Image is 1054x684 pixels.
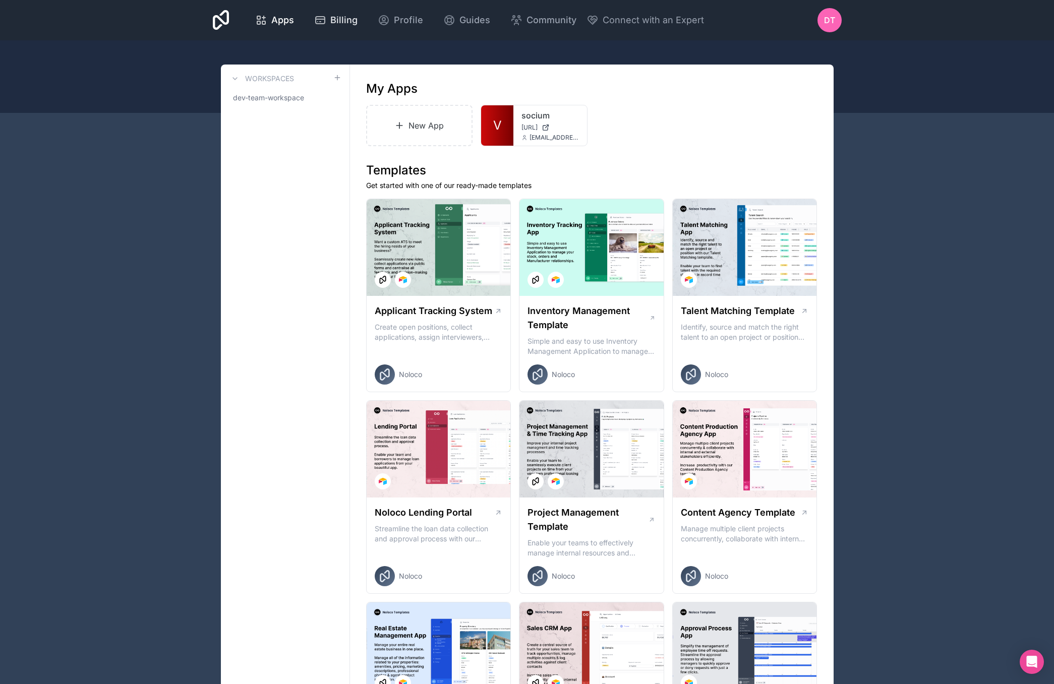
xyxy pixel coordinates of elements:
[530,134,579,142] span: [EMAIL_ADDRESS][DOMAIN_NAME]
[399,276,407,284] img: Airtable Logo
[399,369,422,380] span: Noloco
[521,109,579,121] a: socium
[330,13,358,27] span: Billing
[229,73,294,85] a: Workspaces
[481,105,513,146] a: V
[459,13,490,27] span: Guides
[247,9,302,31] a: Apps
[526,13,576,27] span: Community
[229,89,341,107] a: dev-team-workspace
[399,571,422,581] span: Noloco
[521,123,538,132] span: [URL]
[366,162,817,178] h1: Templates
[375,322,503,342] p: Create open positions, collect applications, assign interviewers, centralise candidate feedback a...
[681,506,795,520] h1: Content Agency Template
[1020,650,1044,674] div: Open Intercom Messenger
[366,105,473,146] a: New App
[528,506,648,534] h1: Project Management Template
[435,9,498,31] a: Guides
[685,477,693,485] img: Airtable Logo
[681,322,809,342] p: Identify, source and match the right talent to an open project or position with our Talent Matchi...
[375,506,472,520] h1: Noloco Lending Portal
[681,304,795,318] h1: Talent Matching Template
[306,9,366,31] a: Billing
[824,14,835,26] span: DT
[603,13,704,27] span: Connect with an Expert
[493,117,502,134] span: V
[271,13,294,27] span: Apps
[366,180,817,191] p: Get started with one of our ready-made templates
[705,369,728,380] span: Noloco
[502,9,584,31] a: Community
[552,477,560,485] img: Airtable Logo
[245,74,294,84] h3: Workspaces
[681,524,809,544] p: Manage multiple client projects concurrently, collaborate with internal and external stakeholders...
[528,538,656,558] p: Enable your teams to effectively manage internal resources and execute client projects on time.
[528,336,656,356] p: Simple and easy to use Inventory Management Application to manage your stock, orders and Manufact...
[552,571,575,581] span: Noloco
[528,304,649,332] h1: Inventory Management Template
[375,304,492,318] h1: Applicant Tracking System
[705,571,728,581] span: Noloco
[552,369,575,380] span: Noloco
[521,123,579,132] a: [URL]
[552,276,560,284] img: Airtable Logo
[375,524,503,544] p: Streamline the loan data collection and approval process with our Lending Portal template.
[233,93,304,103] span: dev-team-workspace
[370,9,431,31] a: Profile
[685,276,693,284] img: Airtable Logo
[394,13,423,27] span: Profile
[379,477,387,485] img: Airtable Logo
[587,13,704,27] button: Connect with an Expert
[366,81,418,97] h1: My Apps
